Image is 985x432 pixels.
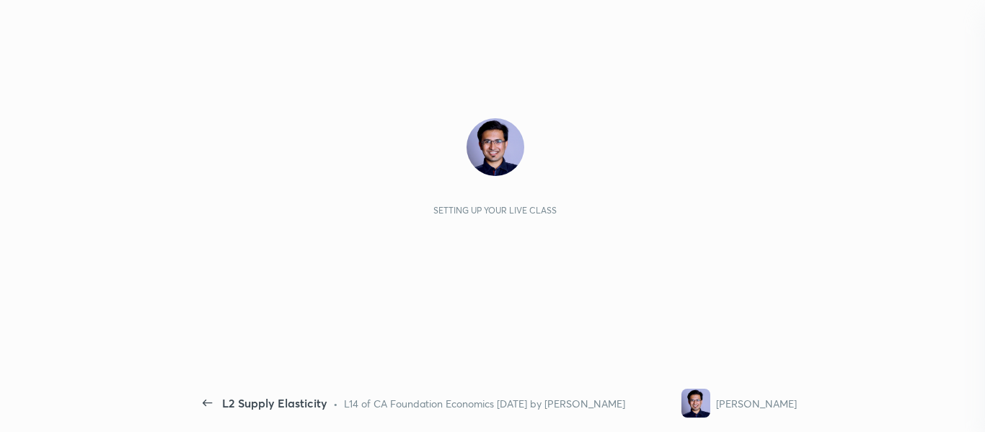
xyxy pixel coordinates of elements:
img: 5f78e08646bc44f99abb663be3a7d85a.jpg [467,118,524,176]
div: Setting up your live class [433,205,557,216]
div: L2 Supply Elasticity [222,394,327,412]
div: L14 of CA Foundation Economics [DATE] by [PERSON_NAME] [344,396,625,411]
img: 5f78e08646bc44f99abb663be3a7d85a.jpg [681,389,710,418]
div: • [333,396,338,411]
div: [PERSON_NAME] [716,396,797,411]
